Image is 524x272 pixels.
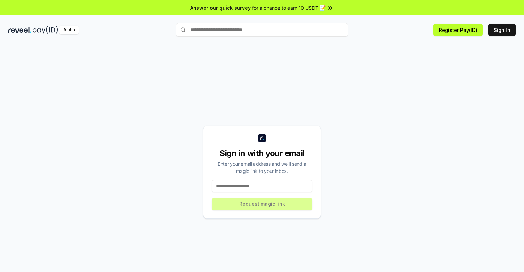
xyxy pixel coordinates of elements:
div: Alpha [59,26,79,34]
img: reveel_dark [8,26,31,34]
img: pay_id [33,26,58,34]
button: Sign In [488,24,516,36]
img: logo_small [258,134,266,142]
button: Register Pay(ID) [433,24,483,36]
span: Answer our quick survey [190,4,251,11]
div: Enter your email address and we’ll send a magic link to your inbox. [212,160,312,175]
div: Sign in with your email [212,148,312,159]
span: for a chance to earn 10 USDT 📝 [252,4,326,11]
